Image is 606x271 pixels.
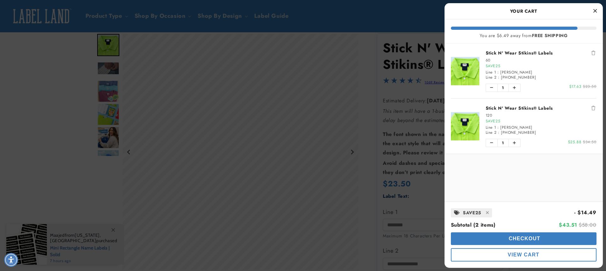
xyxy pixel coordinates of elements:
[501,130,536,135] span: [PHONE_NUMBER]
[508,252,540,257] span: View Cart
[486,130,497,135] span: Line 2
[498,130,500,135] span: :
[21,7,47,14] h2: Chat with us
[486,118,597,125] div: SAVE25
[4,253,18,267] div: Accessibility Menu
[451,112,479,140] img: Stick N' Wear Stikins® Labels
[3,2,55,19] button: Gorgias live chat
[451,221,496,229] span: Subtotal (2 items)
[568,139,582,145] span: $25.88
[486,50,597,56] a: Stick N' Wear Stikins® Labels
[500,125,533,130] span: [PERSON_NAME]
[569,84,582,89] span: $17.63
[559,221,578,229] span: $43.51
[486,58,597,63] div: 60
[451,232,597,245] button: Checkout
[497,125,499,130] span: :
[497,84,509,92] span: 1
[590,50,597,56] button: Remove Stick N' Wear Stikins® Labels
[574,209,597,216] span: - $14.49
[451,248,597,261] button: View Cart
[451,98,597,153] li: product
[590,6,600,16] button: Close Cart
[486,139,497,147] button: Decrease quantity of Stick N' Wear Stikins® Labels
[486,69,496,75] span: Line 1
[579,221,597,229] span: $58.00
[509,139,520,147] button: Increase quantity of Stick N' Wear Stikins® Labels
[451,6,597,16] h2: Your Cart
[590,105,597,111] button: Remove Stick N' Wear Stikins® Labels
[486,113,597,118] div: 120
[451,57,479,85] img: Stick N' Wear Stikins® Labels
[583,139,597,145] span: $34.50
[497,139,509,147] span: 1
[486,105,597,111] a: Stick N' Wear Stikins® Labels
[532,32,568,39] b: FREE SHIPPING
[509,84,520,92] button: Increase quantity of Stick N' Wear Stikins® Labels
[463,209,482,217] span: SAVE25
[486,63,597,70] div: SAVE25
[5,220,80,239] iframe: Sign Up via Text for Offers
[501,74,536,80] span: [PHONE_NUMBER]
[583,84,597,89] span: $23.50
[498,74,500,80] span: :
[451,43,597,98] li: product
[507,236,540,241] span: Checkout
[486,125,496,130] span: Line 1
[451,33,597,38] div: You are $6.49 away from
[486,84,497,92] button: Decrease quantity of Stick N' Wear Stikins® Labels
[486,74,497,80] span: Line 2
[500,69,533,75] span: [PERSON_NAME]
[497,69,499,75] span: :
